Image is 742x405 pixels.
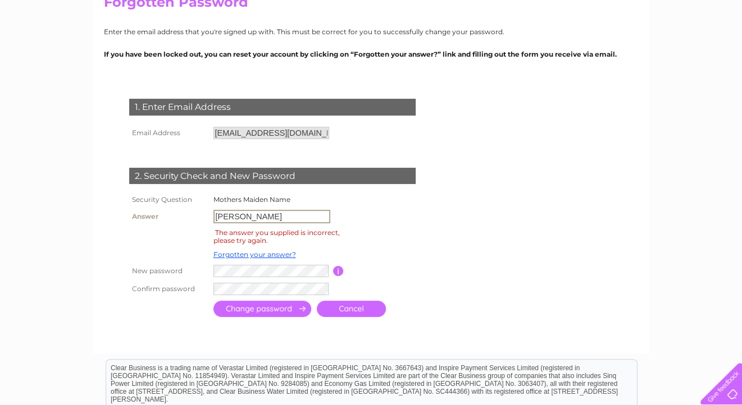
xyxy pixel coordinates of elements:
div: The answer you supplied is incorrect, please try again. [213,227,340,246]
a: Blog [685,48,701,56]
a: 0333 014 3131 [530,6,608,20]
th: Security Question [126,192,211,207]
img: logo.png [26,29,83,63]
input: Submit [213,301,311,317]
div: 1. Enter Email Address [129,99,416,116]
a: Forgotten your answer? [213,250,296,259]
div: Clear Business is a trading name of Verastar Limited (registered in [GEOGRAPHIC_DATA] No. 3667643... [106,6,637,54]
a: Energy [613,48,638,56]
p: Enter the email address that you're signed up with. This must be correct for you to successfully ... [104,26,639,37]
p: If you have been locked out, you can reset your account by clicking on “Forgotten your answer?” l... [104,49,639,59]
a: Contact [708,48,735,56]
input: Information [333,266,344,276]
div: 2. Security Check and New Password [129,168,416,185]
th: Email Address [126,124,211,142]
label: Mothers Maiden Name [213,195,290,204]
th: New password [126,262,211,280]
th: Confirm password [126,280,211,298]
a: Water [585,48,606,56]
a: Telecoms [644,48,678,56]
a: Cancel [317,301,386,317]
th: Answer [126,207,211,226]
